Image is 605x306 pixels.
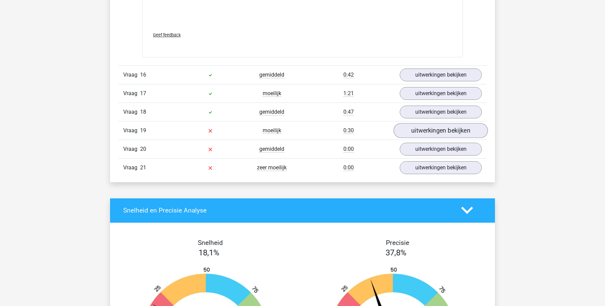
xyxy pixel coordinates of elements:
[400,161,482,174] a: uitwerkingen bekijken
[343,164,354,171] span: 0:00
[259,72,284,78] span: gemiddeld
[400,68,482,81] a: uitwerkingen bekijken
[263,90,281,97] span: moeilijk
[123,71,140,79] span: Vraag
[400,143,482,156] a: uitwerkingen bekijken
[343,90,354,97] span: 1:21
[140,72,146,78] span: 16
[400,87,482,100] a: uitwerkingen bekijken
[123,89,140,98] span: Vraag
[140,109,146,115] span: 18
[259,146,284,152] span: gemiddeld
[123,239,297,247] h4: Snelheid
[123,164,140,172] span: Vraag
[153,32,181,37] span: Geef feedback
[310,239,484,247] h4: Precisie
[343,109,354,115] span: 0:47
[386,248,406,257] span: 37,8%
[123,127,140,135] span: Vraag
[123,206,451,214] h4: Snelheid en Precisie Analyse
[394,123,488,138] a: uitwerkingen bekijken
[199,248,219,257] span: 18,1%
[343,146,354,152] span: 0:00
[257,164,287,171] span: zeer moeilijk
[140,90,146,96] span: 17
[343,72,354,78] span: 0:42
[400,106,482,118] a: uitwerkingen bekijken
[123,108,140,116] span: Vraag
[263,127,281,134] span: moeilijk
[343,127,354,134] span: 0:30
[140,164,146,171] span: 21
[259,109,284,115] span: gemiddeld
[123,145,140,153] span: Vraag
[140,127,146,134] span: 19
[140,146,146,152] span: 20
